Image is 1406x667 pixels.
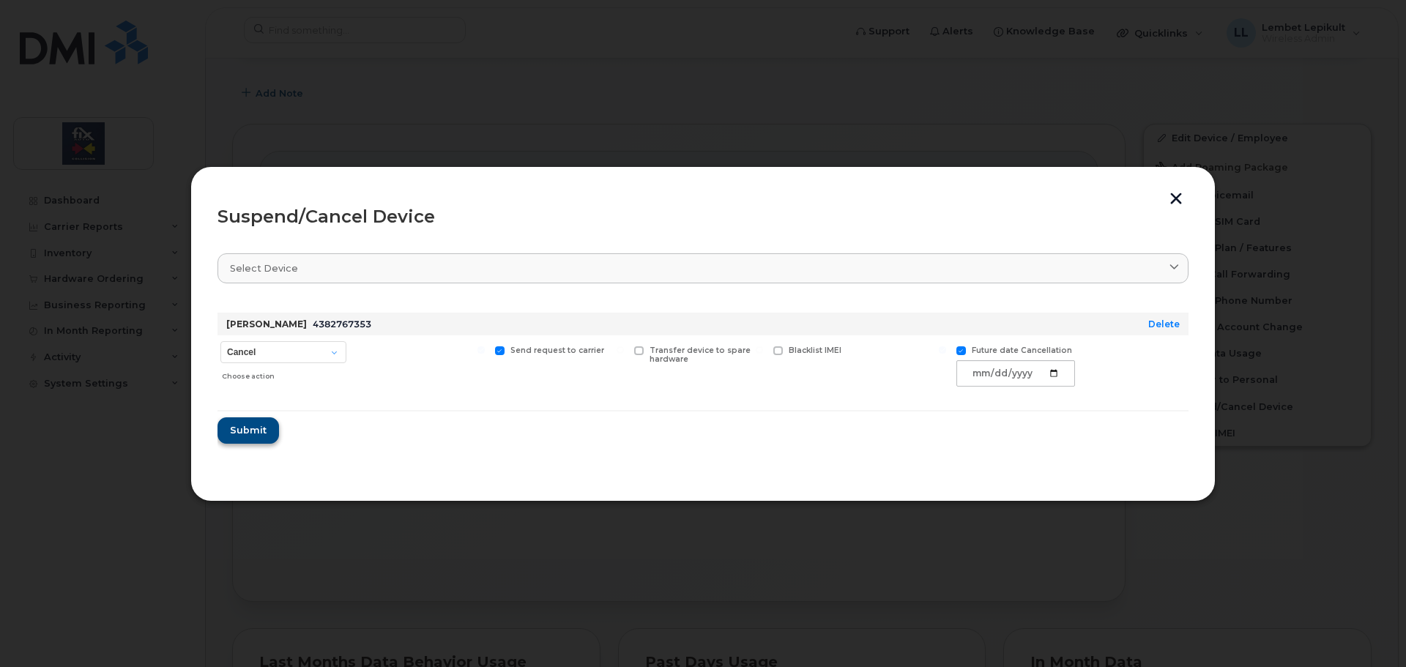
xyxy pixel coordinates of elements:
[939,346,946,354] input: Future date Cancellation
[1148,318,1180,329] a: Delete
[617,346,624,354] input: Transfer device to spare hardware
[756,346,763,354] input: Blacklist IMEI
[222,365,346,382] div: Choose action
[217,253,1189,283] a: Select device
[230,261,298,275] span: Select device
[217,417,279,444] button: Submit
[217,208,1189,226] div: Suspend/Cancel Device
[972,346,1072,355] span: Future date Cancellation
[477,346,485,354] input: Send request to carrier
[313,318,371,329] span: 4382767353
[226,318,307,329] strong: [PERSON_NAME]
[230,423,267,437] span: Submit
[510,346,604,355] span: Send request to carrier
[789,346,841,355] span: Blacklist IMEI
[650,346,751,365] span: Transfer device to spare hardware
